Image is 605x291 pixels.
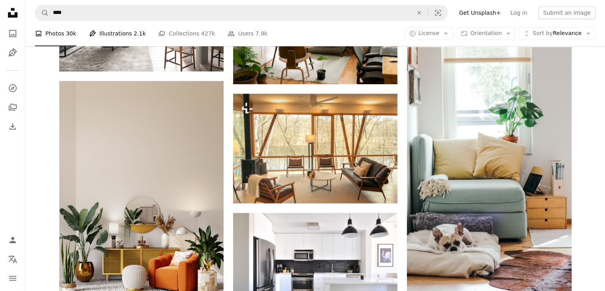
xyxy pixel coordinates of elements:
span: Sort by [533,30,552,36]
img: a living room filled with furniture and a fire place [233,94,397,203]
button: Submit an image [538,6,595,19]
form: Find visuals sitewide [35,5,448,21]
button: Visual search [428,5,447,20]
button: Sort byRelevance [519,27,595,40]
a: Users 7.9k [228,21,267,46]
a: green plant on white ceramic pot [59,224,224,231]
a: Explore [5,80,21,96]
a: Download History [5,118,21,134]
span: Orientation [470,30,502,36]
a: gray steel 3-door refrigerator near modular kitchen [233,264,397,271]
span: Relevance [533,29,582,37]
button: Orientation [456,27,516,40]
button: Language [5,251,21,267]
a: a living room filled with furniture and a fire place [233,145,397,152]
button: License [405,27,453,40]
a: Home — Unsplash [5,5,21,22]
a: Log in [506,6,532,19]
a: Illustrations [5,45,21,61]
a: Get Unsplash+ [454,6,506,19]
span: 2.1k [134,29,146,38]
span: 427k [201,29,215,38]
a: Photos [5,26,21,41]
span: License [418,30,440,36]
button: Search Unsplash [35,5,49,20]
span: 7.9k [255,29,267,38]
a: Collections [5,99,21,115]
button: Menu [5,270,21,286]
a: Collections 427k [158,21,215,46]
a: Illustrations 2.1k [89,21,146,46]
a: Log in / Sign up [5,232,21,248]
button: Clear [410,5,428,20]
a: beige puppy lying on brown textile [407,167,571,174]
